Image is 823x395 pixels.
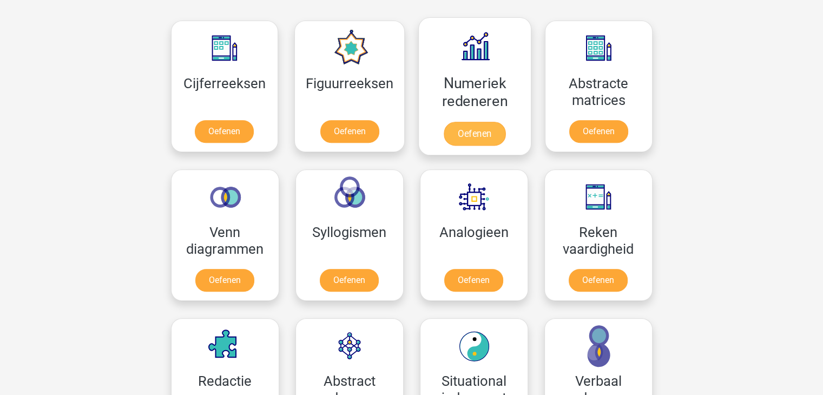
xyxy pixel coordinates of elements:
a: Oefenen [569,269,628,292]
a: Oefenen [444,122,505,146]
a: Oefenen [320,269,379,292]
a: Oefenen [569,120,628,143]
a: Oefenen [195,269,254,292]
a: Oefenen [320,120,379,143]
a: Oefenen [444,269,503,292]
a: Oefenen [195,120,254,143]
